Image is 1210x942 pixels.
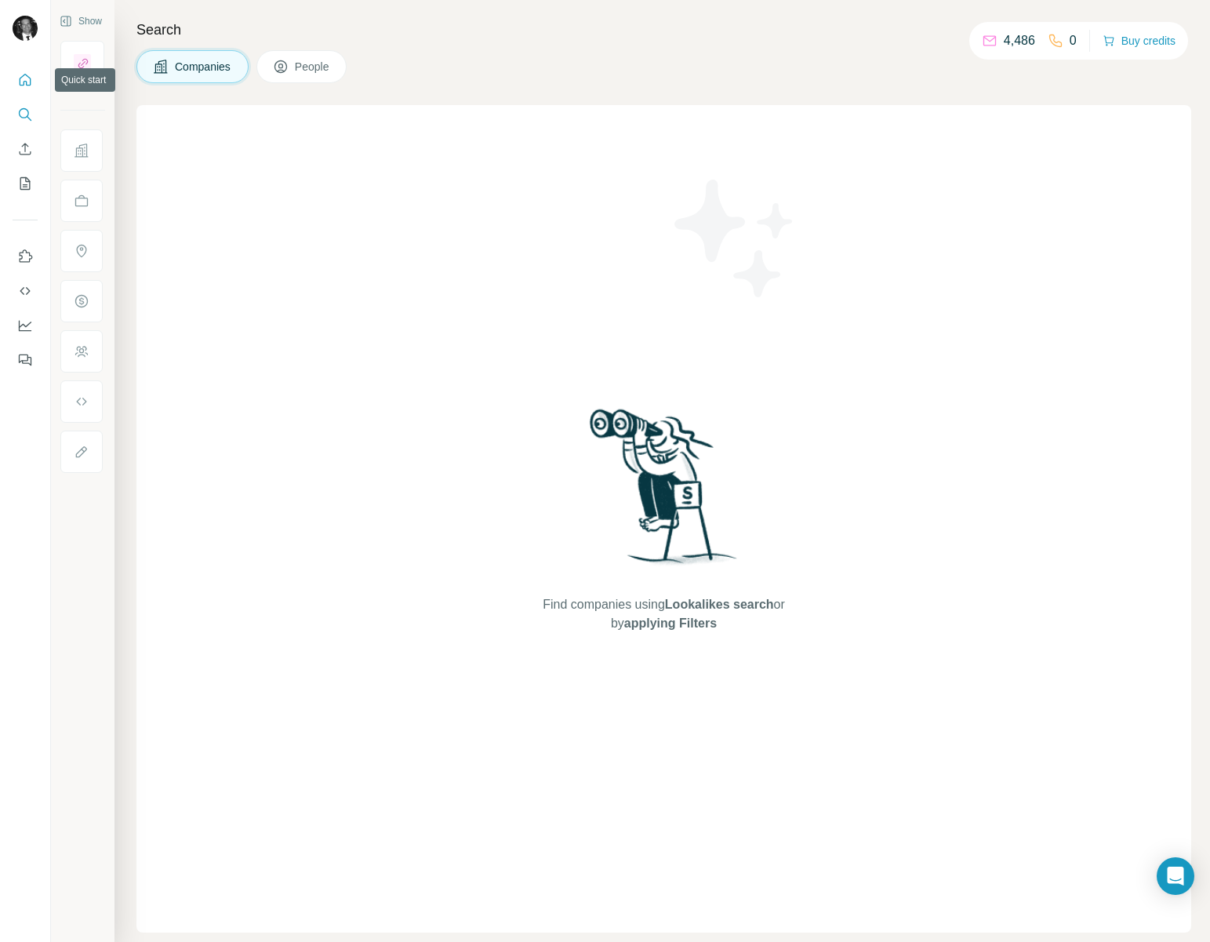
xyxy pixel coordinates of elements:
span: Companies [175,59,232,75]
button: Enrich CSV [13,135,38,163]
span: Lookalikes search [665,598,774,611]
img: Surfe Illustration - Woman searching with binoculars [583,405,746,580]
button: Feedback [13,346,38,374]
span: applying Filters [624,616,717,630]
button: Dashboard [13,311,38,340]
button: Buy credits [1103,30,1175,52]
div: Open Intercom Messenger [1157,857,1194,895]
button: Search [13,100,38,129]
span: Find companies using or by [538,595,789,633]
button: Use Surfe on LinkedIn [13,242,38,271]
button: My lists [13,169,38,198]
span: People [295,59,331,75]
p: 4,486 [1004,31,1035,50]
h4: Search [136,19,1191,41]
button: Quick start [13,66,38,94]
img: Avatar [13,16,38,41]
button: Use Surfe API [13,277,38,305]
img: Surfe Illustration - Stars [664,168,805,309]
button: Show [49,9,113,33]
p: 0 [1070,31,1077,50]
